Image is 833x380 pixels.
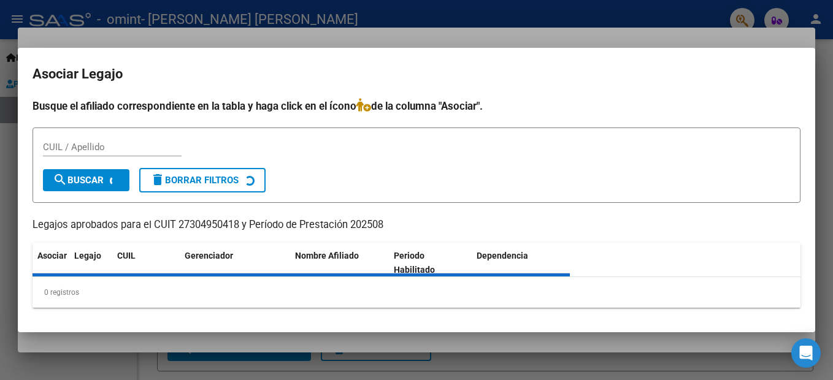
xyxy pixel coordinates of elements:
[33,243,69,283] datatable-header-cell: Asociar
[150,172,165,187] mat-icon: delete
[117,251,136,260] span: CUIL
[394,251,435,275] span: Periodo Habilitado
[112,243,180,283] datatable-header-cell: CUIL
[74,251,101,260] span: Legajo
[150,175,239,186] span: Borrar Filtros
[472,243,570,283] datatable-header-cell: Dependencia
[139,168,266,192] button: Borrar Filtros
[33,218,800,233] p: Legajos aprobados para el CUIT 27304950418 y Período de Prestación 202508
[33,63,800,86] h2: Asociar Legajo
[389,243,472,283] datatable-header-cell: Periodo Habilitado
[43,169,129,191] button: Buscar
[185,251,233,260] span: Gerenciador
[53,175,104,186] span: Buscar
[791,338,821,368] div: Open Intercom Messenger
[37,251,67,260] span: Asociar
[180,243,290,283] datatable-header-cell: Gerenciador
[290,243,389,283] datatable-header-cell: Nombre Afiliado
[295,251,359,260] span: Nombre Afiliado
[33,277,800,308] div: 0 registros
[477,251,528,260] span: Dependencia
[53,172,67,187] mat-icon: search
[33,98,800,114] h4: Busque el afiliado correspondiente en la tabla y haga click en el ícono de la columna "Asociar".
[69,243,112,283] datatable-header-cell: Legajo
